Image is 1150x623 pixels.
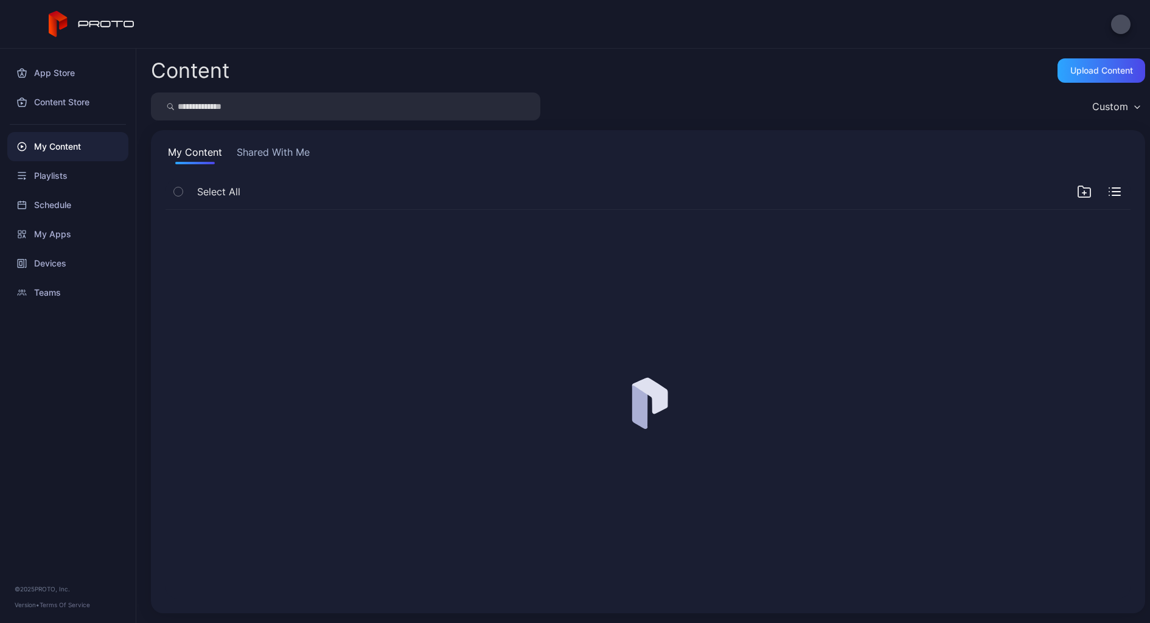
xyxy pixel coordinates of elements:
[7,161,128,190] a: Playlists
[7,58,128,88] a: App Store
[7,88,128,117] a: Content Store
[7,278,128,307] a: Teams
[1092,100,1128,113] div: Custom
[7,249,128,278] a: Devices
[15,601,40,608] span: Version •
[1058,58,1145,83] button: Upload Content
[166,145,225,164] button: My Content
[234,145,312,164] button: Shared With Me
[1086,92,1145,120] button: Custom
[197,184,240,199] span: Select All
[151,60,229,81] div: Content
[40,601,90,608] a: Terms Of Service
[1070,66,1133,75] div: Upload Content
[7,132,128,161] a: My Content
[7,190,128,220] a: Schedule
[15,584,121,594] div: © 2025 PROTO, Inc.
[7,220,128,249] a: My Apps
